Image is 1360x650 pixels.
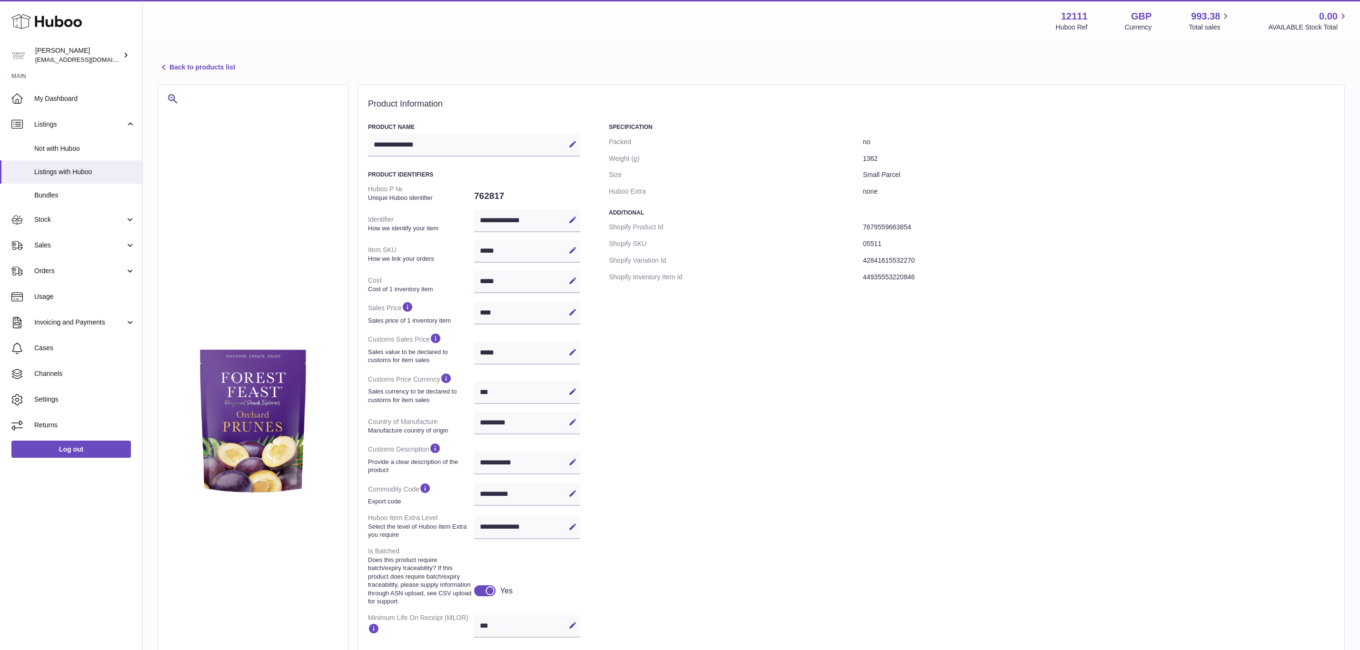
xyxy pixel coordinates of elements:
span: AVAILABLE Stock Total [1268,23,1349,32]
dt: Huboo Item Extra Level [368,510,474,543]
dt: Huboo P № [368,181,474,206]
span: Not with Huboo [34,144,135,153]
dt: Country of Manufacture [368,414,474,438]
strong: GBP [1131,10,1152,23]
a: Back to products list [158,62,235,73]
dd: 42841615532270 [863,252,1335,269]
strong: Sales value to be declared to customs for item sales [368,348,472,364]
strong: Export code [368,497,472,506]
img: Orchardprunes.png [168,336,338,506]
img: internalAdmin-12111@internal.huboo.com [11,48,26,62]
h3: Product Identifiers [368,171,580,178]
dd: none [863,183,1335,200]
span: Channels [34,369,135,378]
span: 0.00 [1319,10,1338,23]
h3: Product Name [368,123,580,131]
dt: Sales Price [368,297,474,328]
dd: 7679559663854 [863,219,1335,236]
dd: 05511 [863,236,1335,252]
dt: Cost [368,272,474,297]
dt: Identifier [368,211,474,236]
dt: Shopify Variation Id [609,252,863,269]
strong: How we identify your item [368,224,472,233]
strong: Manufacture country of origin [368,426,472,435]
dt: Is Batched [368,543,474,610]
h3: Specification [609,123,1335,131]
div: Currency [1125,23,1152,32]
strong: Cost of 1 inventory item [368,285,472,294]
strong: Provide a clear description of the product [368,458,472,474]
a: Log out [11,441,131,458]
dd: no [863,134,1335,150]
span: 993.38 [1191,10,1220,23]
dd: Small Parcel [863,167,1335,183]
dt: Shopify Product Id [609,219,863,236]
span: Sales [34,241,125,250]
h3: Additional [609,209,1335,217]
strong: How we link your orders [368,255,472,263]
span: Usage [34,292,135,301]
span: My Dashboard [34,94,135,103]
strong: Unique Huboo identifier [368,194,472,202]
dt: Commodity Code [368,478,474,510]
span: Returns [34,421,135,430]
dt: Customs Sales Price [368,328,474,368]
dd: 44935553220846 [863,269,1335,286]
h2: Product Information [368,99,1335,109]
dt: Shopify SKU [609,236,863,252]
span: Cases [34,344,135,353]
span: Total sales [1189,23,1231,32]
dd: 762817 [474,186,580,206]
dt: Shopify Inventory Item Id [609,269,863,286]
span: Listings with Huboo [34,167,135,177]
span: Stock [34,215,125,224]
span: Settings [34,395,135,404]
dt: Item SKU [368,242,474,266]
a: 993.38 Total sales [1189,10,1231,32]
span: Bundles [34,191,135,200]
span: Invoicing and Payments [34,318,125,327]
strong: 12111 [1061,10,1088,23]
dt: Size [609,167,863,183]
dd: 1362 [863,150,1335,167]
strong: Select the level of Huboo Item Extra you require [368,522,472,539]
dt: Minimum Life On Receipt (MLOR) [368,610,474,641]
span: Orders [34,266,125,276]
dt: Packed [609,134,863,150]
div: Yes [500,586,513,596]
span: Listings [34,120,125,129]
dt: Huboo Extra [609,183,863,200]
dt: Customs Description [368,438,474,478]
strong: Sales currency to be declared to customs for item sales [368,387,472,404]
div: Huboo Ref [1056,23,1088,32]
div: [PERSON_NAME] [35,46,121,64]
strong: Sales price of 1 inventory item [368,316,472,325]
strong: Does this product require batch/expiry traceability? If this product does require batch/expiry tr... [368,556,472,606]
a: 0.00 AVAILABLE Stock Total [1268,10,1349,32]
span: [EMAIL_ADDRESS][DOMAIN_NAME] [35,56,140,63]
dt: Weight (g) [609,150,863,167]
dt: Customs Price Currency [368,368,474,408]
